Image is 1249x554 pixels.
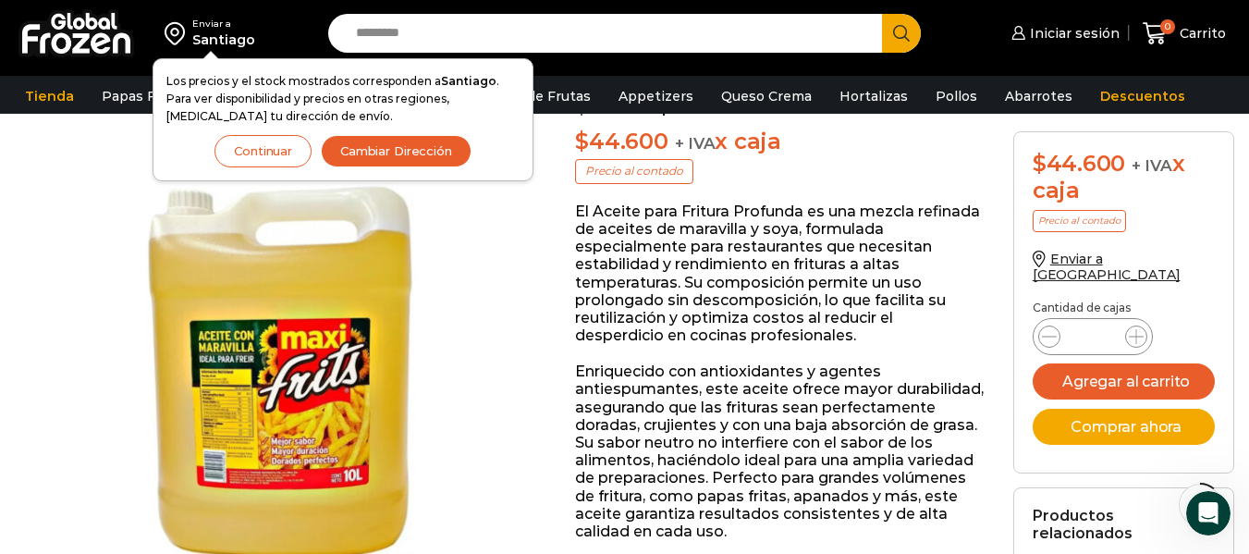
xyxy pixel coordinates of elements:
[575,363,985,540] p: Enriquecido con antioxidantes y agentes antiespumantes, este aceite ofrece mayor durabilidad, ase...
[1033,251,1181,283] a: Enviar a [GEOGRAPHIC_DATA]
[575,128,589,154] span: $
[475,79,600,114] a: Pulpa de Frutas
[1186,491,1231,536] iframe: Intercom live chat
[657,92,671,118] span: $
[1033,363,1216,400] button: Agregar al carrito
[1025,24,1120,43] span: Iniciar sesión
[996,79,1082,114] a: Abarrotes
[192,18,255,31] div: Enviar a
[575,203,985,345] p: El Aceite para Fritura Profunda es una mezcla refinada de aceites de maravilla y soya, formulada ...
[165,18,192,49] img: address-field-icon.svg
[1033,150,1047,177] span: $
[575,129,985,155] p: x caja
[830,79,917,114] a: Hortalizas
[1138,12,1231,55] a: 0 Carrito
[735,98,776,117] span: + IVA
[609,79,703,114] a: Appetizers
[1033,409,1216,445] button: Comprar ahora
[192,31,255,49] div: Santiago
[675,134,716,153] span: + IVA
[1033,507,1216,542] h2: Productos relacionados
[882,14,921,53] button: Search button
[1160,19,1175,34] span: 0
[321,135,471,167] button: Cambiar Dirección
[575,159,693,183] p: Precio al contado
[575,92,589,118] span: $
[1175,24,1226,43] span: Carrito
[1091,79,1194,114] a: Descuentos
[16,79,83,114] a: Tienda
[1033,210,1126,232] p: Precio al contado
[441,74,496,88] strong: Santiago
[712,79,821,114] a: Queso Crema
[657,92,729,118] bdi: 2.230
[1033,151,1216,204] div: x caja
[1033,150,1125,177] bdi: 44.600
[1033,302,1216,314] p: Cantidad de cajas
[1075,324,1110,350] input: Product quantity
[1007,15,1120,52] a: Iniciar sesión
[575,128,667,154] bdi: 44.600
[1132,156,1172,175] span: + IVA
[166,72,520,126] p: Los precios y el stock mostrados corresponden a . Para ver disponibilidad y precios en otras regi...
[92,79,195,114] a: Papas Fritas
[214,135,312,167] button: Continuar
[926,79,986,114] a: Pollos
[575,92,648,118] bdi: 2.370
